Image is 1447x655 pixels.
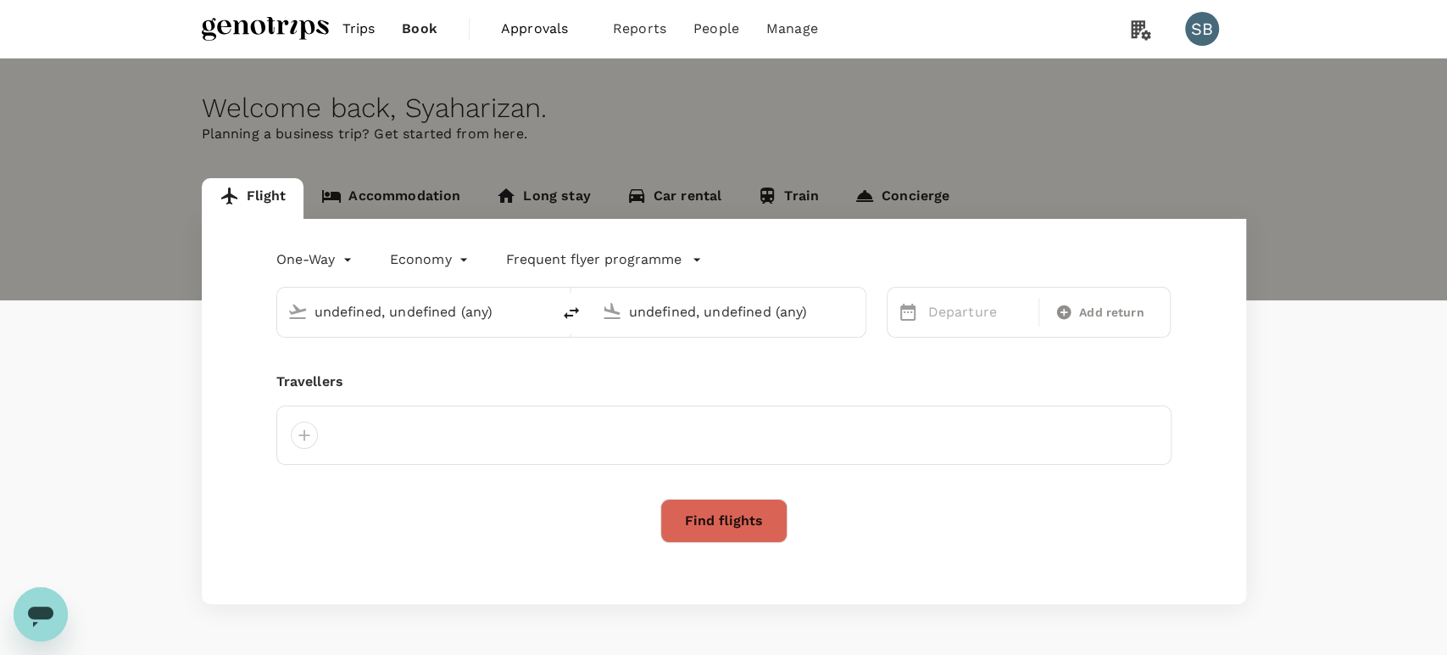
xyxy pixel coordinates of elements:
[276,372,1172,392] div: Travellers
[854,310,857,313] button: Open
[660,499,788,543] button: Find flights
[314,299,515,325] input: Depart from
[342,19,376,39] span: Trips
[928,302,1028,322] p: Departure
[202,10,329,48] img: Genotrips - ALL
[202,178,304,219] a: Flight
[613,19,666,39] span: Reports
[539,310,543,313] button: Open
[202,92,1246,124] div: Welcome back , Syaharizan .
[14,587,68,641] iframe: Button to launch messaging window
[303,178,478,219] a: Accommodation
[506,249,702,270] button: Frequent flyer programme
[693,19,739,39] span: People
[837,178,967,219] a: Concierge
[1079,304,1144,322] span: Add return
[506,249,682,270] p: Frequent flyer programme
[609,178,740,219] a: Car rental
[629,299,830,325] input: Going to
[501,19,586,39] span: Approvals
[402,19,437,39] span: Book
[276,246,356,273] div: One-Way
[739,178,837,219] a: Train
[202,124,1246,144] p: Planning a business trip? Get started from here.
[1185,12,1219,46] div: SB
[390,246,472,273] div: Economy
[766,19,818,39] span: Manage
[478,178,608,219] a: Long stay
[551,293,592,333] button: delete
